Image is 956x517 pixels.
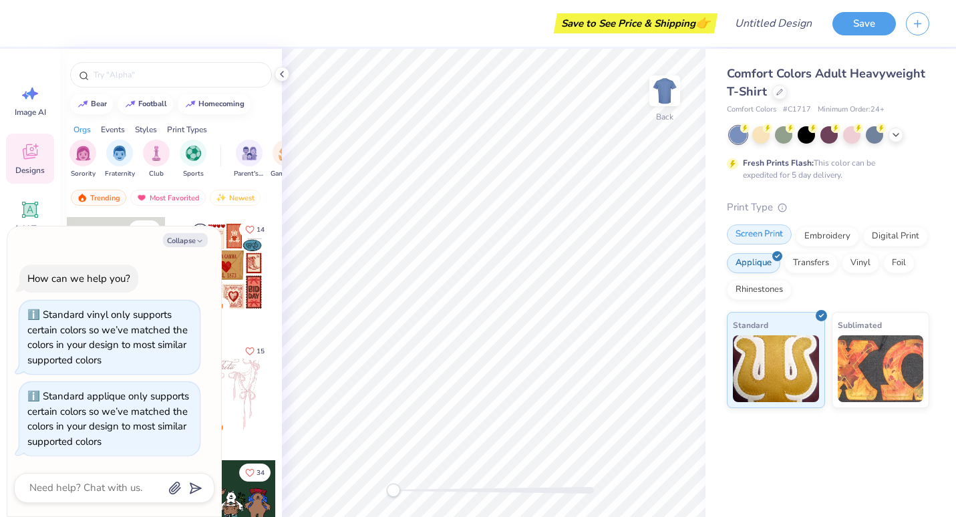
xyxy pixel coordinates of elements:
[77,193,88,202] img: trending.gif
[257,226,265,233] span: 14
[91,100,107,108] div: bear
[183,169,204,179] span: Sports
[129,220,160,238] button: Like
[832,12,896,35] button: Save
[743,157,907,181] div: This color can be expedited for 5 day delivery.
[271,169,301,179] span: Game Day
[149,146,164,161] img: Club Image
[239,342,271,360] button: Like
[15,165,45,176] span: Designs
[27,389,189,448] div: Standard applique only supports certain colors so we’ve matched the colors in your design to most...
[73,124,91,136] div: Orgs
[77,100,88,108] img: trend_line.gif
[727,200,929,215] div: Print Type
[279,146,294,161] img: Game Day Image
[796,226,859,246] div: Embroidery
[818,104,885,116] span: Minimum Order: 24 +
[15,107,46,118] span: Image AI
[143,140,170,179] button: filter button
[783,104,811,116] span: # C1717
[239,220,271,238] button: Like
[210,190,261,206] div: Newest
[149,169,164,179] span: Club
[863,226,928,246] div: Digital Print
[130,190,206,206] div: Most Favorited
[71,169,96,179] span: Sorority
[92,68,263,81] input: Try "Alpha"
[112,146,127,161] img: Fraternity Image
[27,308,188,367] div: Standard vinyl only supports certain colors so we’ve matched the colors in your design to most si...
[105,140,135,179] div: filter for Fraternity
[14,223,46,234] span: Add Text
[143,140,170,179] div: filter for Club
[234,169,265,179] span: Parent's Weekend
[724,10,822,37] input: Untitled Design
[784,253,838,273] div: Transfers
[727,280,792,300] div: Rhinestones
[69,140,96,179] div: filter for Sorority
[733,335,819,402] img: Standard
[234,140,265,179] div: filter for Parent's Weekend
[71,190,126,206] div: Trending
[727,253,780,273] div: Applique
[186,146,201,161] img: Sports Image
[138,100,167,108] div: football
[198,100,245,108] div: homecoming
[136,193,147,202] img: most_fav.gif
[125,100,136,108] img: trend_line.gif
[727,104,776,116] span: Comfort Colors
[257,470,265,476] span: 34
[101,124,125,136] div: Events
[69,140,96,179] button: filter button
[257,348,265,355] span: 15
[135,124,157,136] div: Styles
[185,100,196,108] img: trend_line.gif
[105,140,135,179] button: filter button
[239,464,271,482] button: Like
[163,233,208,247] button: Collapse
[695,15,710,31] span: 👉
[105,169,135,179] span: Fraternity
[75,146,91,161] img: Sorority Image
[387,484,400,497] div: Accessibility label
[733,318,768,332] span: Standard
[118,94,173,114] button: football
[271,140,301,179] button: filter button
[234,140,265,179] button: filter button
[178,94,251,114] button: homecoming
[656,111,673,123] div: Back
[271,140,301,179] div: filter for Game Day
[838,335,924,402] img: Sublimated
[70,94,113,114] button: bear
[180,140,206,179] button: filter button
[883,253,915,273] div: Foil
[167,124,207,136] div: Print Types
[838,318,882,332] span: Sublimated
[180,140,206,179] div: filter for Sports
[651,77,678,104] img: Back
[242,146,257,161] img: Parent's Weekend Image
[27,272,130,285] div: How can we help you?
[727,224,792,244] div: Screen Print
[557,13,714,33] div: Save to See Price & Shipping
[727,65,925,100] span: Comfort Colors Adult Heavyweight T-Shirt
[216,193,226,202] img: newest.gif
[842,253,879,273] div: Vinyl
[743,158,814,168] strong: Fresh Prints Flash:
